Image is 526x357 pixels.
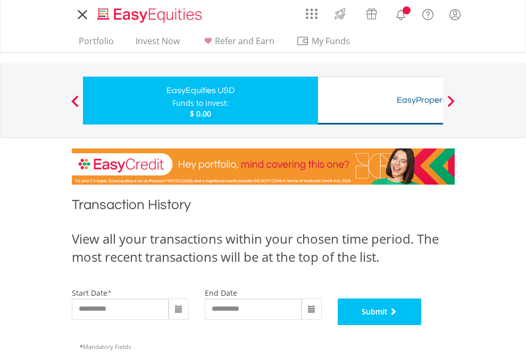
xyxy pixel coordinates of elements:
[205,288,237,298] label: end date
[387,3,414,24] a: Notifications
[95,6,206,24] img: EasyEquities_Logo.png
[131,36,184,52] a: Invest Now
[356,3,387,22] a: Vouchers
[190,109,211,119] span: $ 0.00
[74,36,118,52] a: Portfolio
[306,8,318,20] img: grid-menu-icon.svg
[93,3,206,24] a: Home page
[80,343,131,351] span: Mandatory Fields
[338,298,422,325] button: Submit
[299,3,324,20] a: AppsGrid
[296,34,366,48] span: My Funds
[72,230,455,267] div: View all your transactions within your chosen time period. The most recent transactions will be a...
[331,5,349,22] img: thrive-v2.svg
[172,98,229,109] div: Funds to invest:
[363,5,380,22] img: vouchers-v2.svg
[72,288,107,298] label: start date
[72,148,455,185] img: EasyCredit Promotion Banner
[72,195,455,219] h1: Transaction History
[197,36,279,52] a: Refer and Earn
[440,101,462,111] button: Next
[441,3,469,26] a: My Profile
[64,101,86,111] button: Previous
[215,35,274,47] span: Refer and Earn
[89,83,312,98] div: EasyEquities USD
[414,3,441,24] a: FAQ's and Support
